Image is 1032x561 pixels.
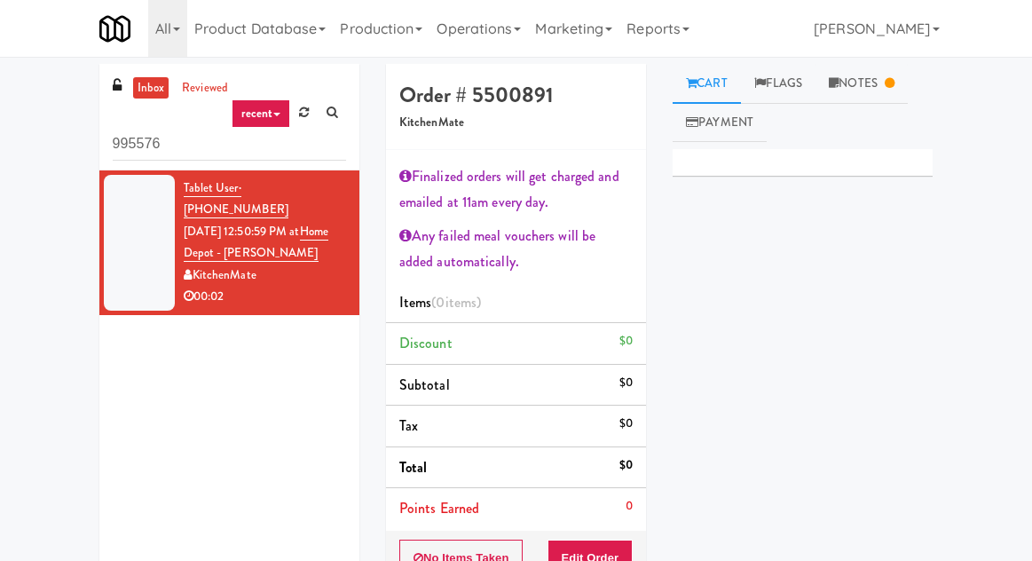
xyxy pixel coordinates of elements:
div: 0 [626,495,633,518]
img: Micromart [99,13,130,44]
div: $0 [619,454,633,477]
li: Tablet User· [PHONE_NUMBER][DATE] 12:50:59 PM atHome Depot - [PERSON_NAME]KitchenMate00:02 [99,170,359,316]
a: reviewed [177,77,232,99]
div: 00:02 [184,286,346,308]
input: Search vision orders [113,128,346,161]
div: Any failed meal vouchers will be added automatically. [399,223,633,275]
span: Points Earned [399,498,479,518]
div: KitchenMate [184,265,346,287]
span: Tax [399,415,418,436]
a: Notes [815,64,908,104]
div: $0 [619,372,633,394]
div: $0 [619,330,633,352]
a: Tablet User· [PHONE_NUMBER] [184,179,288,219]
a: Flags [741,64,816,104]
div: Finalized orders will get charged and emailed at 11am every day. [399,163,633,216]
a: Cart [673,64,741,104]
span: [DATE] 12:50:59 PM at [184,223,300,240]
div: $0 [619,413,633,435]
span: Items [399,292,481,312]
span: Subtotal [399,375,450,395]
a: inbox [133,77,169,99]
ng-pluralize: items [445,292,477,312]
span: Discount [399,333,453,353]
a: recent [232,99,290,128]
span: (0 ) [431,292,481,312]
span: Total [399,457,428,478]
h5: KitchenMate [399,116,633,130]
a: Payment [673,103,767,143]
h4: Order # 5500891 [399,83,633,107]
